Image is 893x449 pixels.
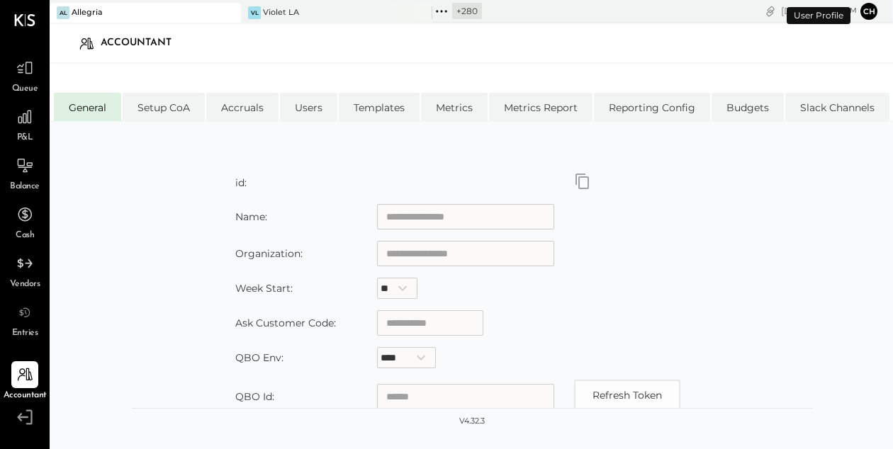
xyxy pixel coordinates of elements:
div: User Profile [787,7,850,24]
button: Refresh Token [574,380,680,411]
div: Accountant [101,32,186,55]
label: id: [235,176,247,189]
span: pm [845,6,857,16]
li: Metrics [421,93,488,121]
a: Balance [1,152,49,193]
label: QBO Id: [235,390,274,403]
span: Vendors [10,278,40,291]
li: Metrics Report [489,93,592,121]
div: Violet LA [263,7,299,18]
li: Setup CoA [123,93,205,121]
a: Entries [1,299,49,340]
li: Users [280,93,337,121]
label: QBO Env: [235,351,283,364]
a: Vendors [1,250,49,291]
div: Allegria [72,7,103,18]
div: v 4.32.3 [459,416,485,427]
div: VL [248,6,261,19]
a: Accountant [1,361,49,402]
a: Queue [1,55,49,96]
label: Organization: [235,247,303,260]
div: Al [57,6,69,19]
div: [DATE] [781,4,857,18]
span: Accountant [4,390,47,402]
label: Name: [235,210,267,223]
span: Balance [10,181,40,193]
div: copy link [763,4,777,18]
li: Reporting Config [594,93,710,121]
button: Copy id [574,173,591,190]
label: Ask Customer Code: [235,317,336,329]
a: Cash [1,201,49,242]
li: Budgets [712,93,784,121]
span: 8 : 25 [814,4,843,18]
a: P&L [1,103,49,144]
span: P&L [17,132,33,144]
span: Queue [12,83,38,96]
li: Slack Channels [785,93,889,121]
span: Cash [16,229,34,242]
div: + 280 [452,3,482,19]
li: Templates [339,93,420,121]
label: Week Start: [235,282,293,295]
li: General [54,93,121,121]
span: Entries [12,327,38,340]
li: Accruals [206,93,279,121]
button: Ch [860,3,877,20]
